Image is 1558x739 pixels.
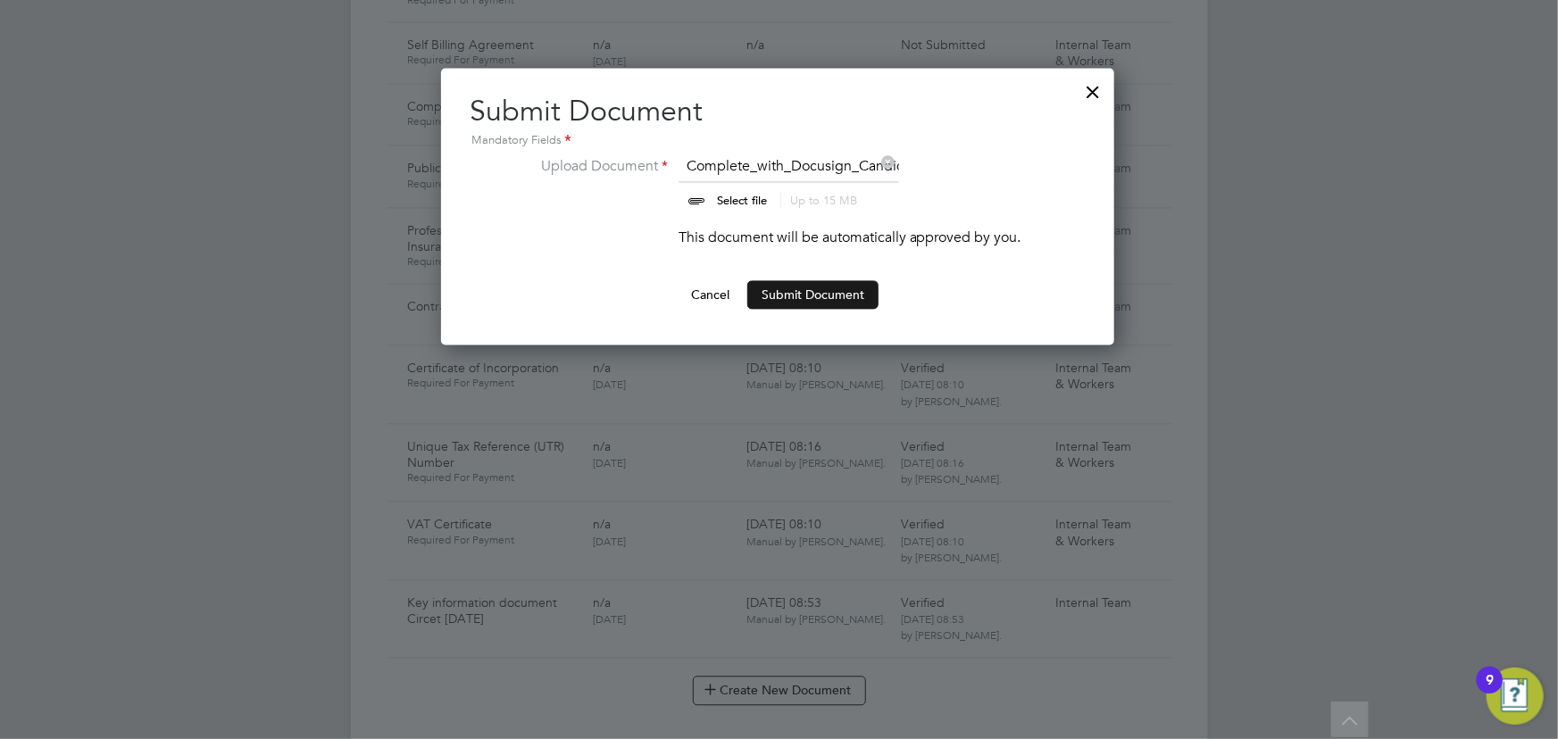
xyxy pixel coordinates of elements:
div: 9 [1486,680,1494,703]
h2: Submit Document [470,93,1086,150]
button: Open Resource Center, 9 new notifications [1487,668,1544,725]
button: Cancel [677,280,744,309]
div: Mandatory Fields [470,130,1086,150]
label: Upload Document [534,155,668,205]
button: Submit Document [747,280,879,309]
li: This document will be automatically approved by you. [534,227,1021,266]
